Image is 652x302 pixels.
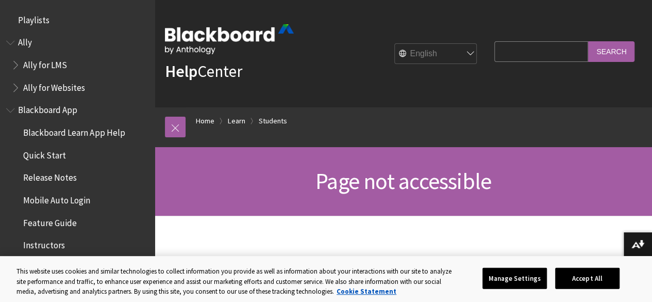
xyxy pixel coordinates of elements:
button: Accept All [555,267,620,289]
span: Ally for LMS [23,56,67,70]
a: Learn [228,115,245,128]
input: Search [588,41,634,61]
span: Page not accessible [315,167,491,195]
span: Ally for Websites [23,79,85,93]
select: Site Language Selector [395,44,477,65]
img: Blackboard by Anthology [165,24,294,54]
strong: Help [165,61,197,82]
nav: Book outline for Playlists [6,11,148,29]
a: Students [259,115,287,128]
a: More information about your privacy, opens in a new tab [337,287,396,296]
span: Mobile Auto Login [23,192,90,205]
h2: Sorry, but you don't have access to this page. [165,249,489,283]
button: Manage Settings [482,267,547,289]
a: Home [196,115,214,128]
span: Instructors [23,237,65,251]
span: Blackboard App [18,102,77,116]
span: Blackboard Learn App Help [23,124,125,138]
span: Ally [18,34,32,48]
span: Quick Start [23,147,66,161]
span: Feature Guide [23,214,77,228]
nav: Book outline for Anthology Ally Help [6,34,148,97]
a: HelpCenter [165,61,242,82]
span: Release Notes [23,169,77,183]
span: Playlists [18,11,49,25]
div: This website uses cookies and similar technologies to collect information you provide as well as ... [16,266,457,297]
